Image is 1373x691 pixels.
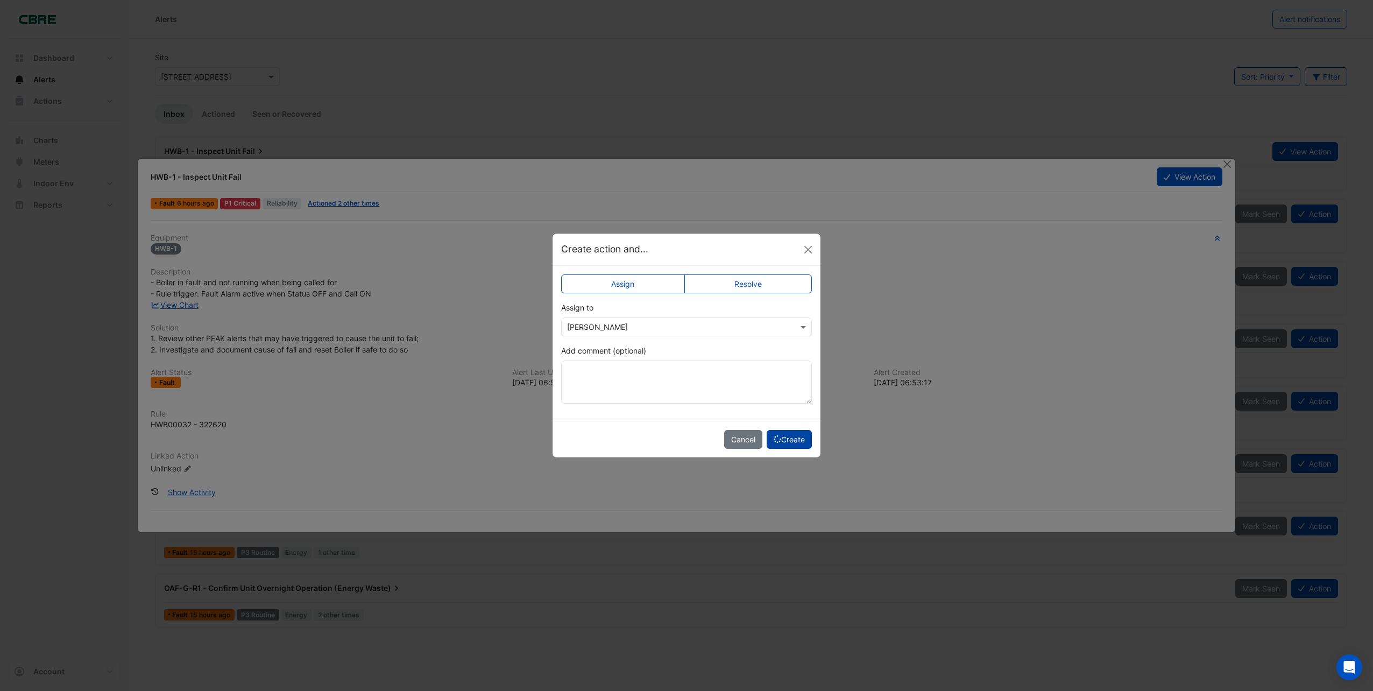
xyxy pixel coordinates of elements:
label: Resolve [684,274,812,293]
label: Assign [561,274,685,293]
label: Add comment (optional) [561,345,646,356]
button: Close [800,242,816,258]
label: Assign to [561,302,593,313]
h5: Create action and... [561,242,648,256]
button: Create [767,430,812,449]
button: Cancel [724,430,762,449]
div: Open Intercom Messenger [1336,654,1362,680]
